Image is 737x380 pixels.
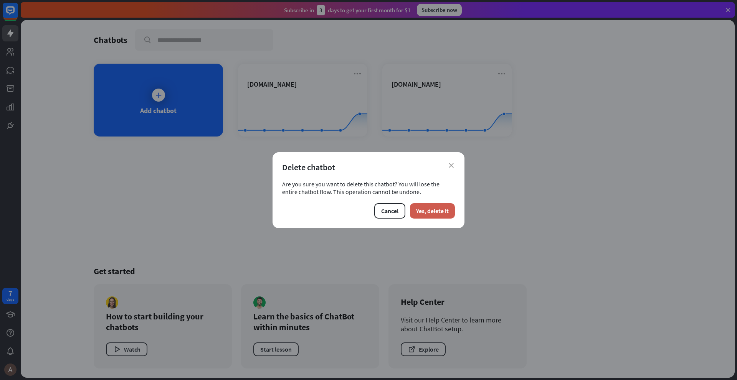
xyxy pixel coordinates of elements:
[410,203,455,219] button: Yes, delete it
[282,162,455,173] div: Delete chatbot
[374,203,405,219] button: Cancel
[282,180,455,196] div: Are you sure you want to delete this chatbot? You will lose the entire chatbot flow. This operati...
[449,163,454,168] i: close
[6,3,29,26] button: Open LiveChat chat widget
